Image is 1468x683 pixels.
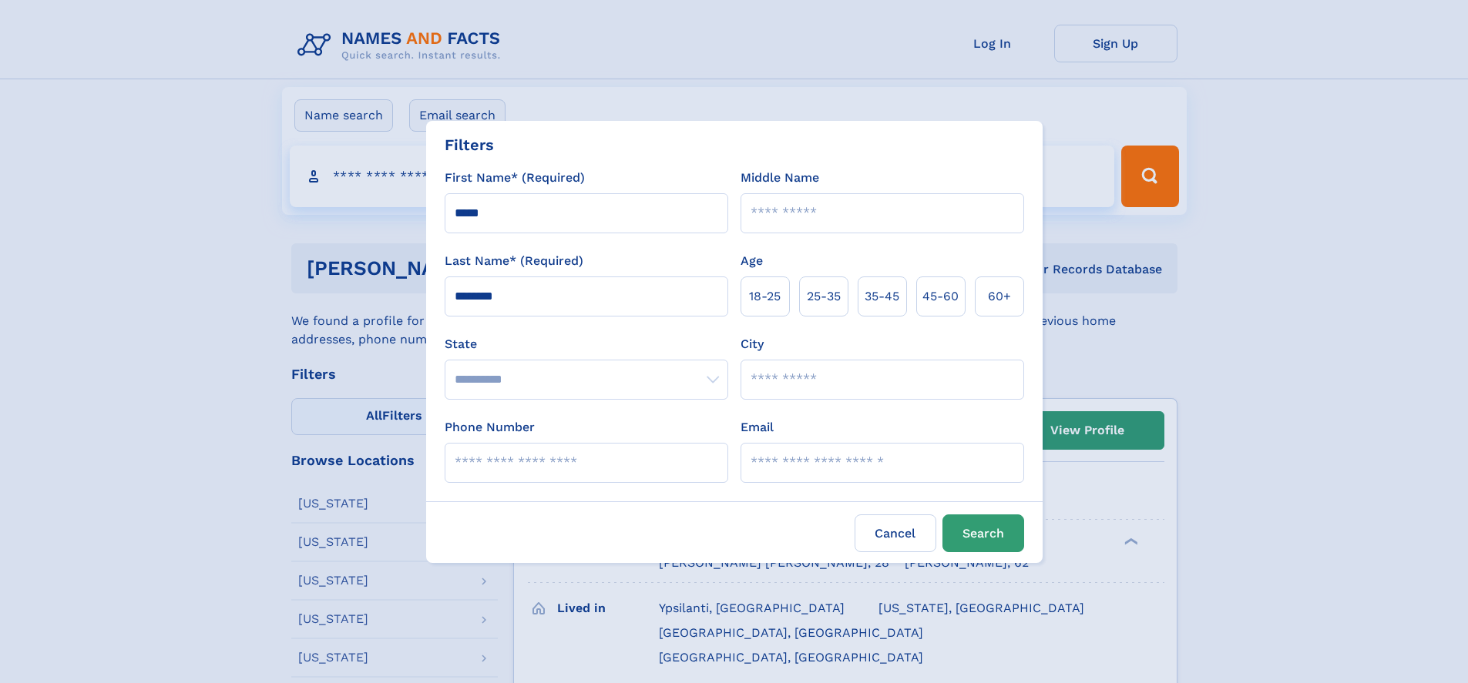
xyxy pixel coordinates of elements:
button: Search [942,514,1024,552]
label: First Name* (Required) [445,169,585,187]
span: 45‑60 [922,287,959,306]
span: 18‑25 [749,287,781,306]
label: Age [741,252,763,270]
label: Middle Name [741,169,819,187]
span: 35‑45 [865,287,899,306]
div: Filters [445,133,494,156]
label: State [445,335,728,353]
label: Last Name* (Required) [445,252,583,270]
label: Cancel [855,514,936,552]
span: 60+ [988,287,1011,306]
span: 25‑35 [807,287,841,306]
label: Email [741,418,774,437]
label: Phone Number [445,418,535,437]
label: City [741,335,764,353]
